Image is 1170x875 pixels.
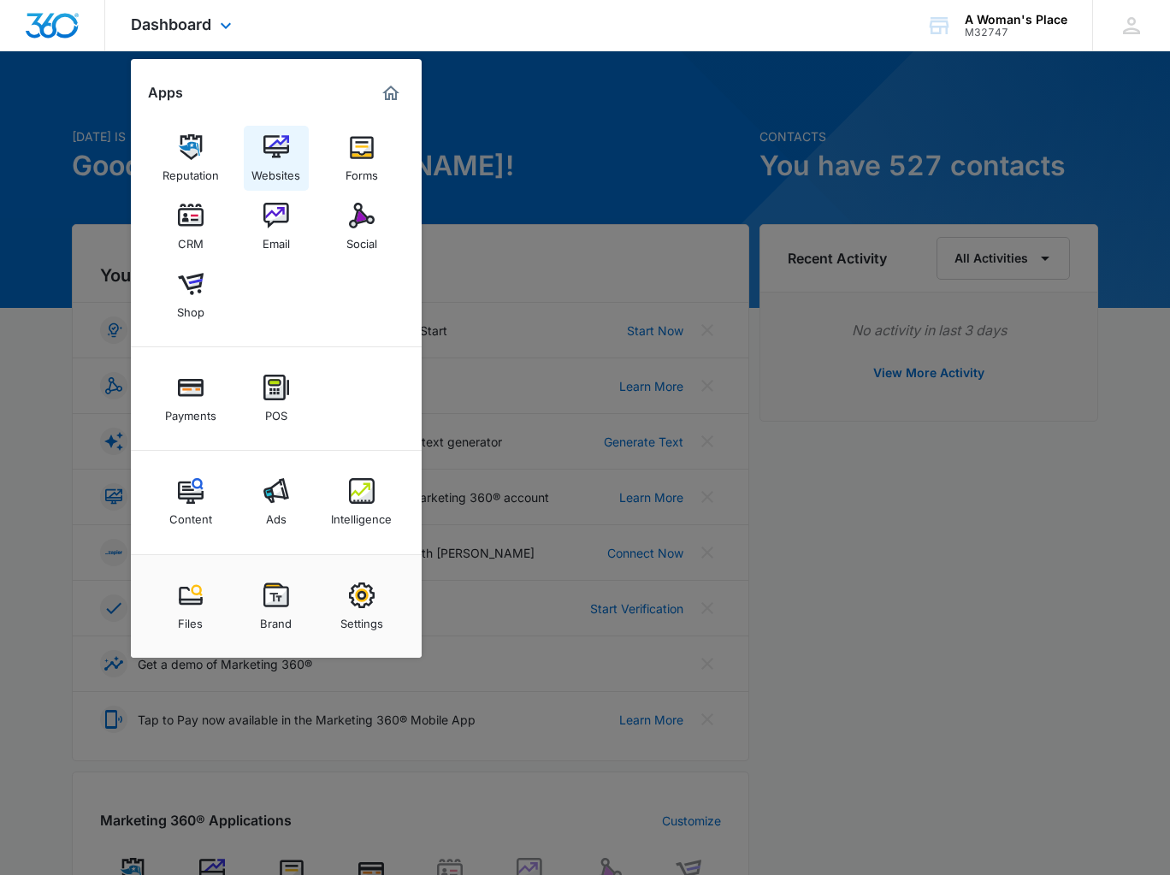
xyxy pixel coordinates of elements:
[244,126,309,191] a: Websites
[158,470,223,535] a: Content
[260,608,292,630] div: Brand
[346,228,377,251] div: Social
[158,126,223,191] a: Reputation
[158,194,223,259] a: CRM
[346,160,378,182] div: Forms
[244,366,309,431] a: POS
[329,470,394,535] a: Intelligence
[158,263,223,328] a: Shop
[340,608,383,630] div: Settings
[148,85,183,101] h2: Apps
[162,160,219,182] div: Reputation
[178,228,204,251] div: CRM
[265,400,287,423] div: POS
[158,574,223,639] a: Files
[178,608,203,630] div: Files
[965,27,1067,38] div: account id
[244,470,309,535] a: Ads
[965,13,1067,27] div: account name
[158,366,223,431] a: Payments
[329,574,394,639] a: Settings
[244,194,309,259] a: Email
[266,504,287,526] div: Ads
[244,574,309,639] a: Brand
[177,297,204,319] div: Shop
[377,80,405,107] a: Marketing 360® Dashboard
[165,400,216,423] div: Payments
[329,194,394,259] a: Social
[169,504,212,526] div: Content
[251,160,300,182] div: Websites
[329,126,394,191] a: Forms
[263,228,290,251] div: Email
[331,504,392,526] div: Intelligence
[131,15,211,33] span: Dashboard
